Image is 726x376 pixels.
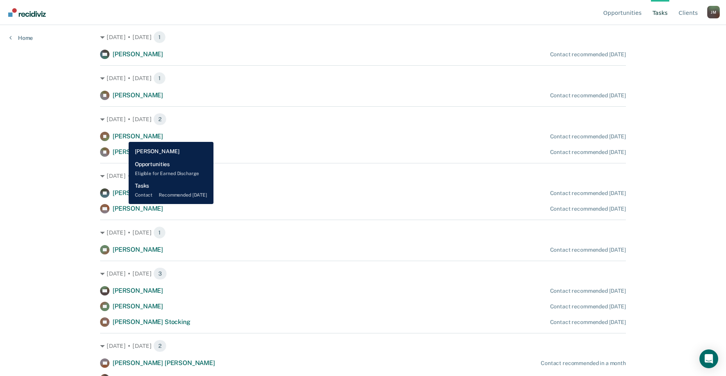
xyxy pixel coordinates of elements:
[153,31,166,43] span: 1
[100,226,626,239] div: [DATE] • [DATE] 1
[550,319,626,326] div: Contact recommended [DATE]
[153,226,166,239] span: 1
[550,149,626,156] div: Contact recommended [DATE]
[550,303,626,310] div: Contact recommended [DATE]
[100,113,626,125] div: [DATE] • [DATE] 2
[153,72,166,84] span: 1
[113,205,163,212] span: [PERSON_NAME]
[550,92,626,99] div: Contact recommended [DATE]
[113,303,163,310] span: [PERSON_NAME]
[699,349,718,368] div: Open Intercom Messenger
[707,6,720,18] button: Profile dropdown button
[550,206,626,212] div: Contact recommended [DATE]
[100,31,626,43] div: [DATE] • [DATE] 1
[113,359,215,367] span: [PERSON_NAME] [PERSON_NAME]
[100,72,626,84] div: [DATE] • [DATE] 1
[100,340,626,352] div: [DATE] • [DATE] 2
[153,340,167,352] span: 2
[153,113,167,125] span: 2
[541,360,626,367] div: Contact recommended in a month
[9,34,33,41] a: Home
[153,267,167,280] span: 3
[113,91,163,99] span: [PERSON_NAME]
[100,170,626,182] div: [DATE] • [DATE] 2
[113,246,163,253] span: [PERSON_NAME]
[113,50,163,58] span: [PERSON_NAME]
[550,247,626,253] div: Contact recommended [DATE]
[113,132,163,140] span: [PERSON_NAME]
[100,267,626,280] div: [DATE] • [DATE] 3
[8,8,46,17] img: Recidiviz
[550,133,626,140] div: Contact recommended [DATE]
[550,190,626,197] div: Contact recommended [DATE]
[153,170,167,182] span: 2
[707,6,720,18] div: J M
[113,148,163,156] span: [PERSON_NAME]
[550,51,626,58] div: Contact recommended [DATE]
[113,287,163,294] span: [PERSON_NAME]
[113,318,190,326] span: [PERSON_NAME] Stocking
[113,189,163,197] span: [PERSON_NAME]
[550,288,626,294] div: Contact recommended [DATE]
